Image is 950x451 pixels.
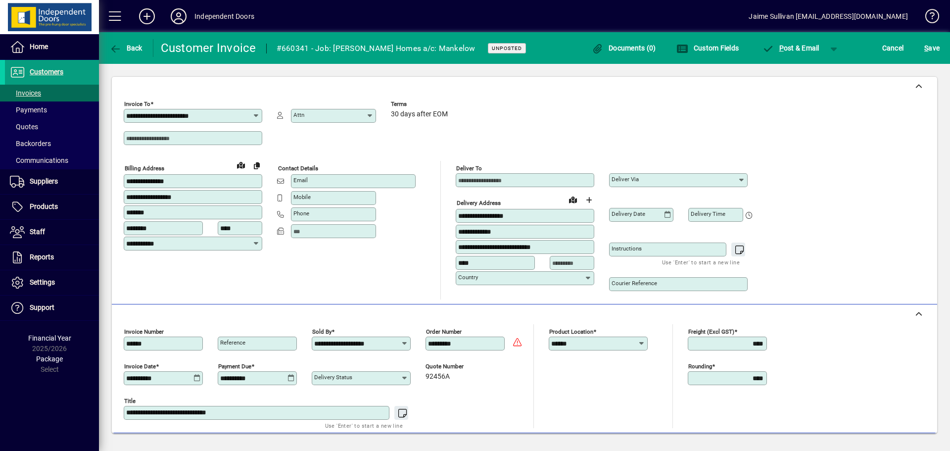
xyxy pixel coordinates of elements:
[612,210,645,217] mat-label: Delivery date
[749,8,908,24] div: Jaime Sullivan [EMAIL_ADDRESS][DOMAIN_NAME]
[30,68,63,76] span: Customers
[131,7,163,25] button: Add
[293,111,304,118] mat-label: Attn
[314,374,352,381] mat-label: Delivery status
[5,195,99,219] a: Products
[36,355,63,363] span: Package
[99,39,153,57] app-page-header-button: Back
[5,35,99,59] a: Home
[10,89,41,97] span: Invoices
[5,169,99,194] a: Suppliers
[293,177,308,184] mat-label: Email
[30,228,45,236] span: Staff
[5,118,99,135] a: Quotes
[924,40,940,56] span: ave
[5,101,99,118] a: Payments
[10,106,47,114] span: Payments
[592,44,656,52] span: Documents (0)
[612,176,639,183] mat-label: Deliver via
[391,101,450,107] span: Terms
[549,328,593,335] mat-label: Product location
[5,296,99,320] a: Support
[426,373,450,381] span: 92456A
[391,110,448,118] span: 30 days after EOM
[124,100,150,107] mat-label: Invoice To
[674,39,741,57] button: Custom Fields
[762,44,819,52] span: ost & Email
[662,256,740,268] mat-hint: Use 'Enter' to start a new line
[124,363,156,370] mat-label: Invoice date
[882,40,904,56] span: Cancel
[688,363,712,370] mat-label: Rounding
[880,39,906,57] button: Cancel
[325,420,403,431] mat-hint: Use 'Enter' to start a new line
[5,220,99,245] a: Staff
[28,334,71,342] span: Financial Year
[233,157,249,173] a: View on map
[5,135,99,152] a: Backorders
[688,328,734,335] mat-label: Freight (excl GST)
[922,39,942,57] button: Save
[293,210,309,217] mat-label: Phone
[30,202,58,210] span: Products
[426,328,462,335] mat-label: Order number
[293,194,311,200] mat-label: Mobile
[163,7,194,25] button: Profile
[124,398,136,404] mat-label: Title
[565,192,581,207] a: View on map
[757,39,824,57] button: Post & Email
[5,270,99,295] a: Settings
[107,39,145,57] button: Back
[612,280,657,287] mat-label: Courier Reference
[5,245,99,270] a: Reports
[612,245,642,252] mat-label: Instructions
[249,157,265,173] button: Copy to Delivery address
[5,152,99,169] a: Communications
[10,156,68,164] span: Communications
[10,123,38,131] span: Quotes
[109,44,142,52] span: Back
[5,85,99,101] a: Invoices
[161,40,256,56] div: Customer Invoice
[277,41,475,56] div: #660341 - Job: [PERSON_NAME] Homes a/c: Mankelow
[30,43,48,50] span: Home
[589,39,659,57] button: Documents (0)
[124,328,164,335] mat-label: Invoice number
[218,363,251,370] mat-label: Payment due
[456,165,482,172] mat-label: Deliver To
[312,328,332,335] mat-label: Sold by
[492,45,522,51] span: Unposted
[691,210,725,217] mat-label: Delivery time
[426,363,485,370] span: Quote number
[458,274,478,281] mat-label: Country
[30,303,54,311] span: Support
[194,8,254,24] div: Independent Doors
[30,278,55,286] span: Settings
[30,177,58,185] span: Suppliers
[918,2,938,34] a: Knowledge Base
[676,44,739,52] span: Custom Fields
[220,339,245,346] mat-label: Reference
[581,192,597,208] button: Choose address
[30,253,54,261] span: Reports
[924,44,928,52] span: S
[779,44,784,52] span: P
[10,140,51,148] span: Backorders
